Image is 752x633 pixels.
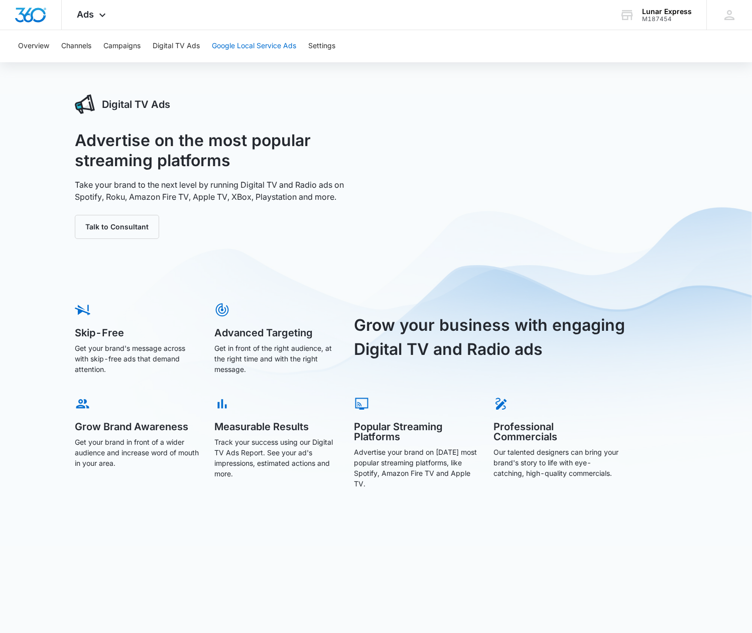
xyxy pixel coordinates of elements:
[75,437,200,468] p: Get your brand in front of a wider audience and increase word of mouth in your area.
[214,343,340,374] p: Get in front of the right audience, at the right time and with the right message.
[214,422,340,432] h5: Measurable Results
[214,437,340,479] p: Track your success using our Digital TV Ads Report. See your ad's impressions, estimated actions ...
[387,94,677,258] iframe: YouTube video player
[493,447,619,478] p: Our talented designers can bring your brand's story to life with eye-catching, high-quality comme...
[75,343,200,374] p: Get your brand's message across with skip-free ads that demand attention.
[102,97,170,112] h3: Digital TV Ads
[493,422,619,442] h5: Professional Commercials
[153,30,200,62] button: Digital TV Ads
[354,313,636,361] h3: Grow your business with engaging Digital TV and Radio ads
[61,30,91,62] button: Channels
[75,328,200,338] h5: Skip-Free
[75,215,159,239] button: Talk to Consultant
[75,422,200,432] h5: Grow Brand Awareness
[642,8,692,16] div: account name
[212,30,296,62] button: Google Local Service Ads
[354,447,479,489] p: Advertise your brand on [DATE] most popular streaming platforms, like Spotify, Amazon Fire TV and...
[354,422,479,442] h5: Popular Streaming Platforms
[75,131,365,171] h1: Advertise on the most popular streaming platforms
[77,9,94,20] span: Ads
[75,179,365,203] p: Take your brand to the next level by running Digital TV and Radio ads on Spotify, Roku, Amazon Fi...
[308,30,335,62] button: Settings
[642,16,692,23] div: account id
[214,328,340,338] h5: Advanced Targeting
[103,30,141,62] button: Campaigns
[18,30,49,62] button: Overview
